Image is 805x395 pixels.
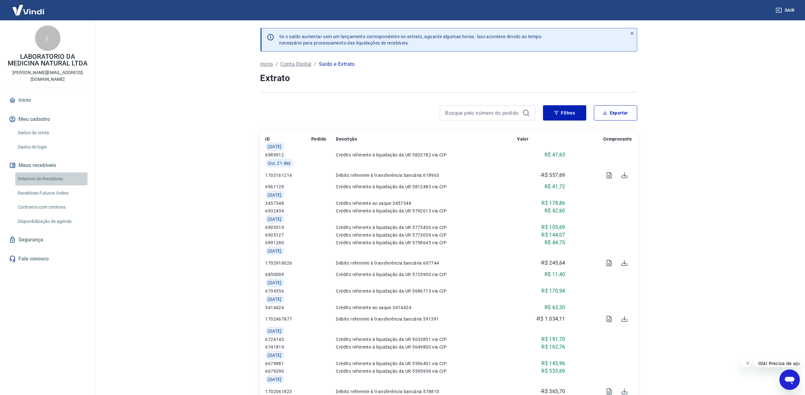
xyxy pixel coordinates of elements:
span: [DATE] [268,248,282,254]
p: Crédito referente ao saque 3457348 [336,200,517,206]
button: Exportar [594,105,637,121]
p: R$ 178,86 [542,199,566,207]
span: Olá! Precisa de ajuda? [4,4,53,10]
p: Saldo e Extrato [319,60,355,68]
span: Visualizar [602,255,617,271]
p: Crédito referente à liquidação da UR 5773039 via CIP [336,232,517,238]
span: [DATE] [268,216,282,222]
span: [DATE] [268,280,282,286]
a: Segurança [8,233,88,247]
a: Início [260,60,273,68]
a: Início [8,93,88,107]
p: 3457348 [265,200,312,206]
a: Fale conosco [8,252,88,266]
p: Crédito referente à liquidação da UR 5792613 via CIP [336,208,517,214]
iframe: Botão para abrir a janela de mensagens [780,370,800,390]
p: 1702918026 [265,260,312,266]
p: 6679881 [265,360,312,367]
p: / [276,60,278,68]
span: Visualizar [602,311,617,327]
p: / [314,60,316,68]
p: 6891280 [265,239,312,246]
p: 6932434 [265,208,312,214]
p: R$ 42,60 [545,207,565,215]
p: Débito referente à transferência bancária 607744 [336,260,517,266]
p: R$ 41,72 [545,183,565,191]
p: [PERSON_NAME][EMAIL_ADDRESS][DOMAIN_NAME] [5,69,90,83]
p: R$ 533,69 [542,367,566,375]
span: [DATE] [268,143,282,150]
a: Dados da conta [15,126,88,139]
p: R$ 144,07 [542,231,566,239]
p: Comprovante [603,136,632,142]
p: Crédito referente à liquidação da UR 5633851 via CIP [336,336,517,343]
p: R$ 63,30 [545,304,565,311]
p: Valor [517,136,528,142]
p: 1703161214 [265,172,312,178]
p: LABORATORIO DA MEDICINA NATURAL LTDA [5,53,90,67]
span: Visualizar [602,168,617,183]
a: Relatório de Recebíveis [15,172,88,185]
img: Vindi [8,0,49,20]
p: -R$ 557,69 [540,171,565,179]
p: 6741819 [265,344,312,350]
p: 6989912 [265,152,312,158]
p: Se o saldo aumentar sem um lançamento correspondente no extrato, aguarde algumas horas. Isso acon... [279,33,542,46]
p: Crédito referente à liquidação da UR 5686713 via CIP [336,288,517,294]
p: 1702061823 [265,388,312,395]
span: [DATE] [268,192,282,198]
iframe: Mensagem da empresa [754,357,800,367]
iframe: Fechar mensagem [741,357,752,367]
p: R$ 105,69 [542,224,566,231]
p: R$ 145,96 [542,360,566,367]
h4: Extrato [260,72,637,85]
span: Download [617,168,632,183]
p: 6961128 [265,184,312,190]
span: [DATE] [268,352,282,358]
a: Dados de login [15,141,88,154]
p: Pedido [311,136,326,142]
p: 6905519 [265,224,312,231]
p: Débito referente à transferência bancária 591391 [336,316,517,322]
p: 6726143 [265,336,312,343]
span: [DATE] [268,328,282,334]
p: R$ 162,76 [542,343,566,351]
a: Conta Digital [280,60,311,68]
p: 1702467877 [265,316,312,322]
p: Débito referente à transferência bancária 578810 [336,388,517,395]
p: Crédito referente à liquidação da UR 5725900 via CIP [336,271,517,278]
div: L [35,25,60,51]
span: [DATE] [268,296,282,302]
span: Download [617,311,632,327]
span: Qui, 21 dez [268,160,291,166]
p: R$ 47,63 [545,151,565,159]
span: [DATE] [268,376,282,383]
p: R$ 191,70 [542,336,566,343]
p: Crédito referente à liquidação da UR 5832782 via CIP [336,152,517,158]
p: Crédito referente à liquidação da UR 5812483 via CIP [336,184,517,190]
button: Sair [774,4,797,16]
p: ID [265,136,270,142]
p: Crédito referente à liquidação da UR 5595938 via CIP [336,368,517,374]
p: Crédito referente à liquidação da UR 5773436 via CIP [336,224,517,231]
button: Meu cadastro [8,112,88,126]
p: Crédito referente à liquidação da UR 5758645 via CIP [336,239,517,246]
p: R$ 44,75 [545,239,565,246]
p: Crédito referente à liquidação da UR 5596401 via CIP [336,360,517,367]
p: 6850009 [265,271,312,278]
span: Download [617,255,632,271]
p: 3414424 [265,304,312,311]
p: 6905127 [265,232,312,238]
input: Busque pelo número do pedido [445,108,520,118]
p: 6794356 [265,288,312,294]
p: -R$ 245,64 [540,259,565,267]
p: R$ 170,94 [542,287,566,295]
p: Crédito referente ao saque 3414424 [336,304,517,311]
p: Débito referente à transferência bancária 618963 [336,172,517,178]
a: Contratos com credores [15,201,88,214]
p: -R$ 1.034,11 [536,315,565,323]
p: Crédito referente à liquidação da UR 5649800 via CIP [336,344,517,350]
p: 6679290 [265,368,312,374]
